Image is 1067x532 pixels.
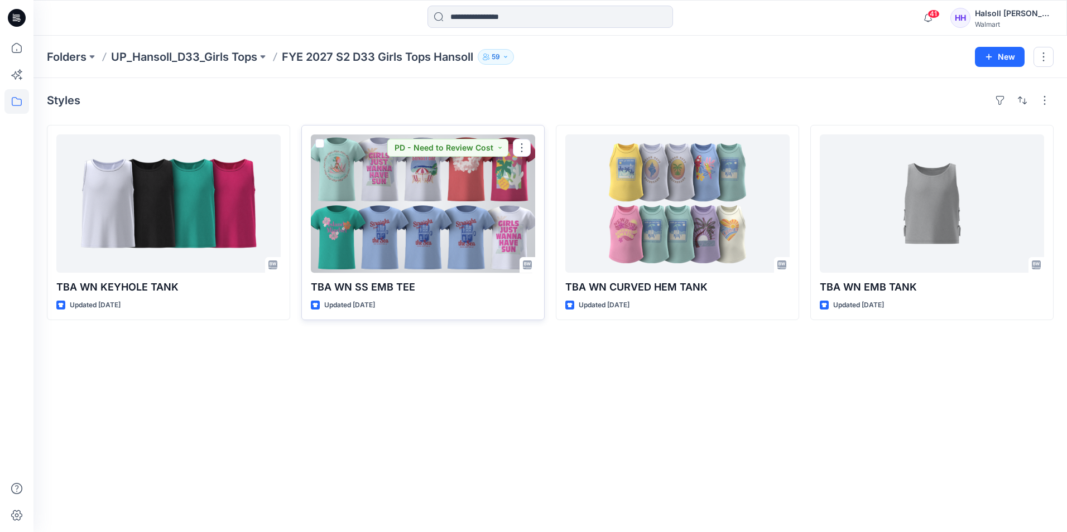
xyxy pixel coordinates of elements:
p: TBA WN KEYHOLE TANK [56,279,281,295]
a: Folders [47,49,86,65]
p: TBA WN CURVED HEM TANK [565,279,790,295]
a: TBA WN EMB TANK [820,134,1044,273]
p: 59 [492,51,500,63]
a: TBA WN KEYHOLE TANK [56,134,281,273]
p: TBA WN SS EMB TEE [311,279,535,295]
button: 59 [478,49,514,65]
p: FYE 2027 S2 D33 Girls Tops Hansoll [282,49,473,65]
h4: Styles [47,94,80,107]
p: Updated [DATE] [579,299,629,311]
div: Walmart [975,20,1053,28]
p: Updated [DATE] [833,299,884,311]
p: Updated [DATE] [324,299,375,311]
p: Updated [DATE] [70,299,121,311]
a: TBA WN SS EMB TEE [311,134,535,273]
p: TBA WN EMB TANK [820,279,1044,295]
div: Halsoll [PERSON_NAME] Girls Design Team [975,7,1053,20]
a: TBA WN CURVED HEM TANK [565,134,790,273]
button: New [975,47,1025,67]
a: UP_Hansoll_D33_Girls Tops [111,49,257,65]
div: HH [950,8,970,28]
span: 41 [927,9,940,18]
